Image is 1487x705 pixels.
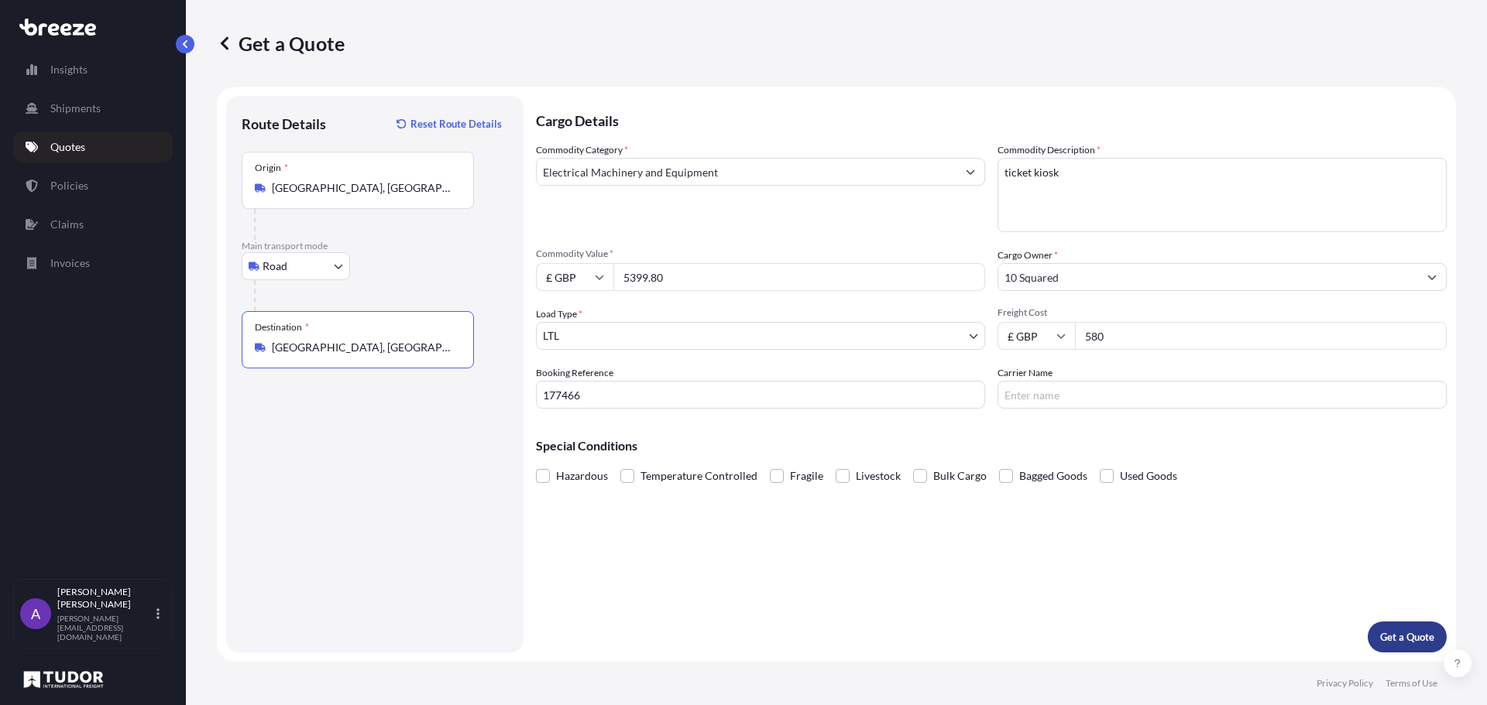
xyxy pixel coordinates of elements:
button: Select transport [242,252,350,280]
span: Fragile [790,464,823,488]
p: Special Conditions [536,440,1447,452]
p: Shipments [50,101,101,116]
p: Cargo Details [536,96,1447,142]
label: Cargo Owner [998,248,1058,263]
div: Origin [255,162,288,174]
p: Policies [50,178,88,193]
span: Load Type [536,306,582,322]
span: Temperature Controlled [640,464,757,488]
p: Get a Quote [217,31,345,56]
button: Show suggestions [956,158,984,186]
p: Reset Route Details [410,116,502,132]
button: Show suggestions [1418,263,1446,291]
p: [PERSON_NAME][EMAIL_ADDRESS][DOMAIN_NAME] [57,614,153,642]
button: Get a Quote [1368,621,1447,652]
a: Insights [13,54,173,85]
input: Select a commodity type [537,158,956,186]
p: Get a Quote [1380,629,1434,645]
input: Full name [998,263,1418,291]
p: Main transport mode [242,240,508,252]
a: Privacy Policy [1317,677,1373,690]
input: Enter amount [1075,322,1447,350]
label: Commodity Category [536,142,628,158]
span: A [31,606,40,621]
p: Claims [50,217,84,232]
span: Bagged Goods [1019,464,1087,488]
a: Invoices [13,248,173,279]
img: organization-logo [19,667,108,692]
span: Hazardous [556,464,608,488]
p: Route Details [242,115,326,133]
span: Used Goods [1120,464,1177,488]
label: Carrier Name [998,365,1053,381]
span: Livestock [856,464,901,488]
a: Shipments [13,93,173,124]
p: [PERSON_NAME] [PERSON_NAME] [57,586,153,611]
span: Road [263,258,287,274]
a: Quotes [13,132,173,163]
label: Booking Reference [536,365,613,381]
input: Your internal reference [536,381,985,409]
a: Policies [13,170,173,201]
button: Reset Route Details [389,111,508,136]
input: Origin [272,180,455,196]
button: LTL [536,322,985,350]
input: Enter name [998,381,1447,409]
span: LTL [543,328,559,344]
div: Destination [255,321,309,334]
input: Destination [272,340,455,355]
a: Claims [13,209,173,240]
input: Type amount [613,263,985,291]
p: Quotes [50,139,85,155]
span: Freight Cost [998,306,1447,319]
p: Invoices [50,255,90,271]
span: Commodity Value [536,248,985,260]
label: Commodity Description [998,142,1101,158]
a: Terms of Use [1386,677,1437,690]
p: Insights [50,62,88,77]
span: Bulk Cargo [933,464,987,488]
